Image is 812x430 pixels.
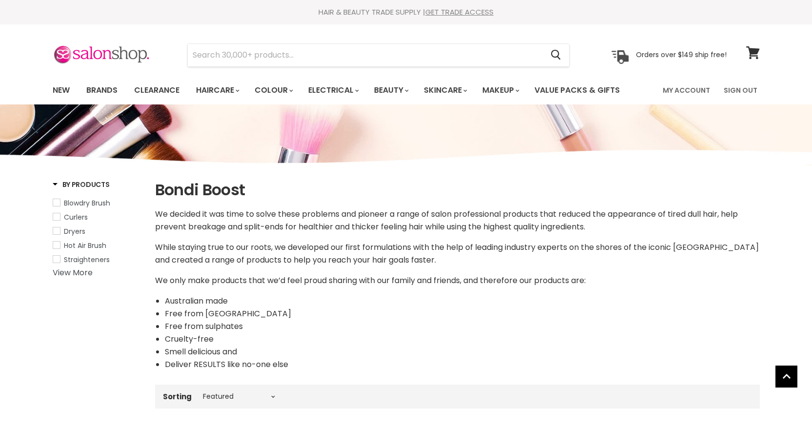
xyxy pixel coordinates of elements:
[64,226,85,236] span: Dryers
[527,80,627,101] a: Value Packs & Gifts
[301,80,365,101] a: Electrical
[187,43,570,67] form: Product
[155,242,759,266] span: While staying true to our roots, we developed our first formulations with the help of leading ind...
[155,275,586,286] span: We only make products that we’d feel proud sharing with our family and friends, and therefore our...
[45,80,77,101] a: New
[155,180,760,200] h1: Bondi Boost
[45,76,642,104] ul: Main menu
[425,7,494,17] a: GET TRADE ACCESS
[163,392,192,401] label: Sorting
[165,308,291,319] span: Free from [GEOGRAPHIC_DATA]
[40,7,772,17] div: HAIR & BEAUTY TRADE SUPPLY |
[53,240,143,251] a: Hot Air Brush
[40,76,772,104] nav: Main
[165,359,288,370] span: Deliver RESULTS like no-one else
[79,80,125,101] a: Brands
[543,44,569,66] button: Search
[53,226,143,237] a: Dryers
[155,208,760,233] p: We decided it was time to solve these problems and pioneer a range of salon professional products...
[475,80,525,101] a: Makeup
[416,80,473,101] a: Skincare
[64,212,88,222] span: Curlers
[53,212,143,223] a: Curlers
[165,346,237,357] span: Smell delicious and
[188,44,543,66] input: Search
[64,255,110,265] span: Straighteners
[53,180,110,189] h3: By Products
[53,198,143,208] a: Blowdry Brush
[189,80,245,101] a: Haircare
[165,321,243,332] span: Free from sulphates
[657,80,716,101] a: My Account
[64,241,106,250] span: Hot Air Brush
[53,267,93,278] a: View More
[165,295,228,307] span: Australian made
[636,50,727,59] p: Orders over $149 ship free!
[165,333,214,345] span: Cruelty-free
[53,254,143,265] a: Straighteners
[127,80,187,101] a: Clearance
[247,80,299,101] a: Colour
[718,80,763,101] a: Sign Out
[367,80,415,101] a: Beauty
[64,198,110,208] span: Blowdry Brush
